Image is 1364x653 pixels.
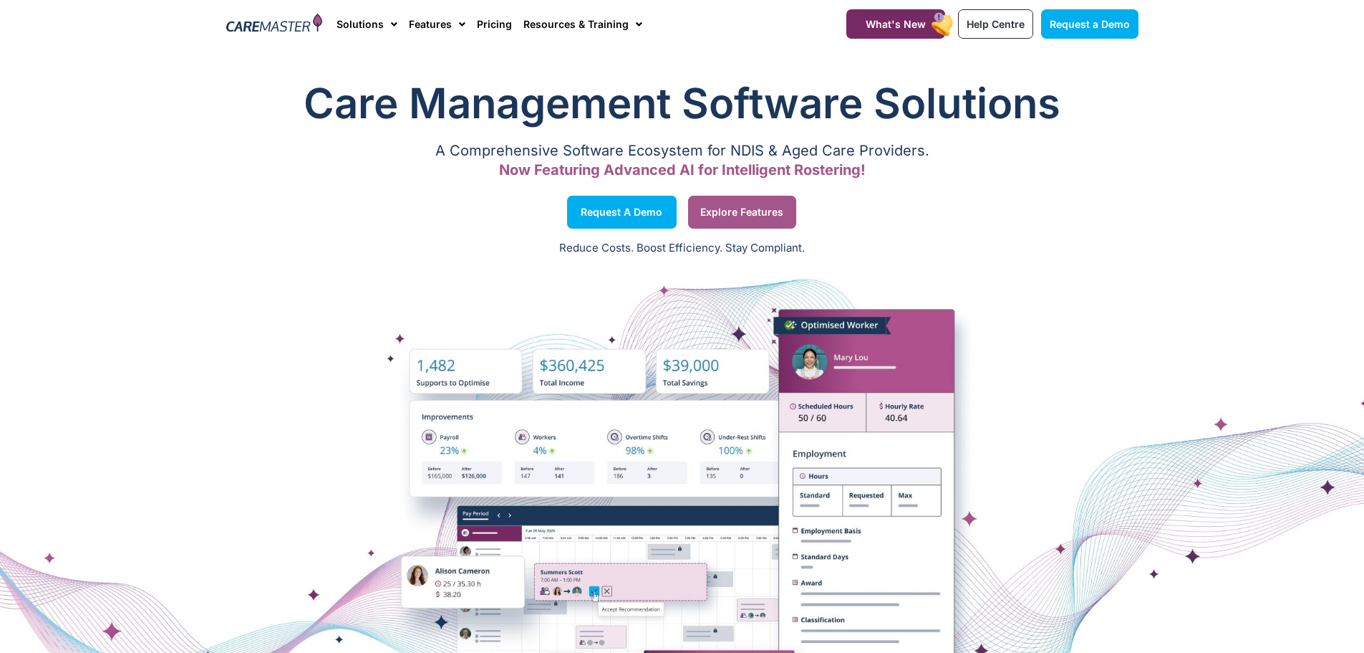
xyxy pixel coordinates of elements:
[226,146,1138,156] p: A Comprehensive Software Ecosystem for NDIS & Aged Care Providers.
[499,161,866,178] span: Now Featuring Advanced AI for Intelligent Rostering!
[581,209,662,216] span: Request a Demo
[866,18,926,30] span: What's New
[226,75,1138,132] h1: Care Management Software Solutions
[9,240,1355,257] p: Reduce Costs. Boost Efficiency. Stay Compliant.
[1050,18,1130,30] span: Request a Demo
[958,9,1033,39] a: Help Centre
[846,9,945,39] a: What's New
[700,209,783,216] span: Explore Features
[688,196,796,229] a: Explore Features
[567,196,677,229] a: Request a Demo
[967,18,1025,30] span: Help Centre
[1041,9,1138,39] a: Request a Demo
[226,14,323,35] img: CareMaster Logo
